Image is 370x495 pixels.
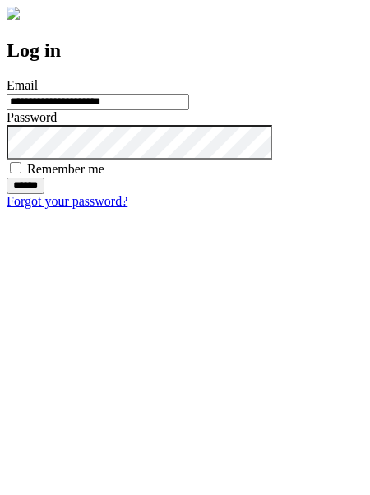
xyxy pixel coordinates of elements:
[7,110,57,124] label: Password
[7,7,20,20] img: logo-4e3dc11c47720685a147b03b5a06dd966a58ff35d612b21f08c02c0306f2b779.png
[7,39,363,62] h2: Log in
[27,162,104,176] label: Remember me
[7,78,38,92] label: Email
[7,194,127,208] a: Forgot your password?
